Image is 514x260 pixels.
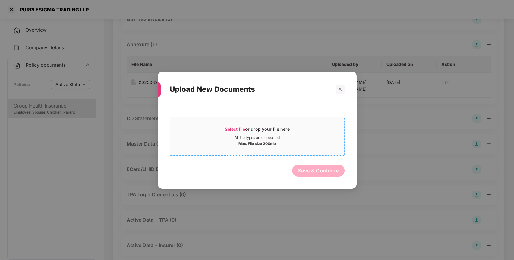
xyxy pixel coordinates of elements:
span: close [338,87,342,91]
div: or drop your file here [225,126,289,135]
div: Max. File size 200mb [238,140,276,146]
button: Save & Continue [292,164,345,176]
div: All file types are supported [235,135,280,140]
span: Select fileor drop your file hereAll file types are supportedMax. File size 200mb [170,121,344,150]
span: Select file [225,126,245,131]
div: Upload New Documents [170,78,330,101]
